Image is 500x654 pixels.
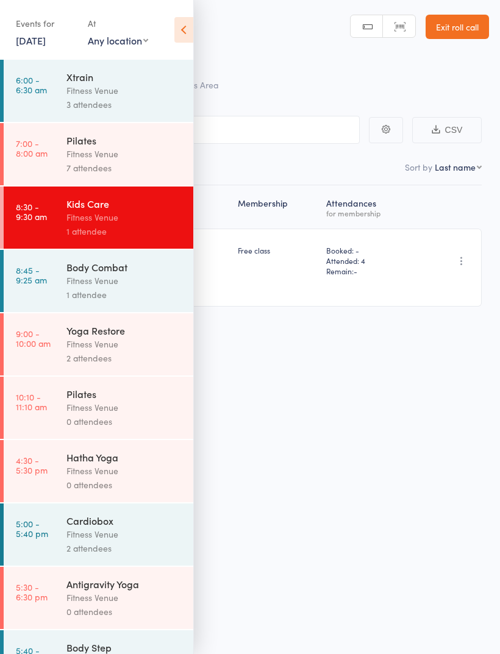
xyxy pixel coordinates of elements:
[66,70,183,84] div: Xtrain
[326,255,411,266] span: Attended: 4
[66,210,183,224] div: Fitness Venue
[16,329,51,348] time: 9:00 - 10:00 am
[66,288,183,302] div: 1 attendee
[412,117,482,143] button: CSV
[16,392,47,411] time: 10:10 - 11:10 am
[66,337,183,351] div: Fitness Venue
[66,84,183,98] div: Fitness Venue
[321,191,416,223] div: Atten­dances
[4,123,193,185] a: 7:00 -8:00 amPilatesFitness Venue7 attendees
[16,75,47,94] time: 6:00 - 6:30 am
[66,464,183,478] div: Fitness Venue
[66,541,183,555] div: 2 attendees
[66,591,183,605] div: Fitness Venue
[66,641,183,654] div: Body Step
[66,133,183,147] div: Pilates
[4,60,193,122] a: 6:00 -6:30 amXtrainFitness Venue3 attendees
[16,582,48,602] time: 5:30 - 6:30 pm
[16,34,46,47] a: [DATE]
[66,478,183,492] div: 0 attendees
[66,387,183,400] div: Pilates
[16,265,47,285] time: 8:45 - 9:25 am
[66,514,183,527] div: Cardiobox
[182,79,218,91] span: Kids Area
[66,450,183,464] div: Hatha Yoga
[326,209,411,217] div: for membership
[88,13,148,34] div: At
[66,98,183,112] div: 3 attendees
[426,15,489,39] a: Exit roll call
[66,324,183,337] div: Yoga Restore
[66,605,183,619] div: 0 attendees
[66,260,183,274] div: Body Combat
[4,313,193,375] a: 9:00 -10:00 amYoga RestoreFitness Venue2 attendees
[4,440,193,502] a: 4:30 -5:30 pmHatha YogaFitness Venue0 attendees
[233,191,321,223] div: Membership
[66,161,183,175] div: 7 attendees
[16,13,76,34] div: Events for
[326,245,411,255] span: Booked: -
[4,187,193,249] a: 8:30 -9:30 amKids CareFitness Venue1 attendee
[4,567,193,629] a: 5:30 -6:30 pmAntigravity YogaFitness Venue0 attendees
[66,414,183,428] div: 0 attendees
[4,250,193,312] a: 8:45 -9:25 amBody CombatFitness Venue1 attendee
[66,147,183,161] div: Fitness Venue
[354,266,357,276] span: -
[4,503,193,566] a: 5:00 -5:40 pmCardioboxFitness Venue2 attendees
[66,400,183,414] div: Fitness Venue
[16,138,48,158] time: 7:00 - 8:00 am
[66,577,183,591] div: Antigravity Yoga
[405,161,432,173] label: Sort by
[326,266,411,276] span: Remain:
[66,351,183,365] div: 2 attendees
[16,202,47,221] time: 8:30 - 9:30 am
[238,245,270,255] span: Free class
[66,527,183,541] div: Fitness Venue
[16,455,48,475] time: 4:30 - 5:30 pm
[16,519,48,538] time: 5:00 - 5:40 pm
[66,224,183,238] div: 1 attendee
[66,197,183,210] div: Kids Care
[66,274,183,288] div: Fitness Venue
[435,161,476,173] div: Last name
[88,34,148,47] div: Any location
[4,377,193,439] a: 10:10 -11:10 amPilatesFitness Venue0 attendees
